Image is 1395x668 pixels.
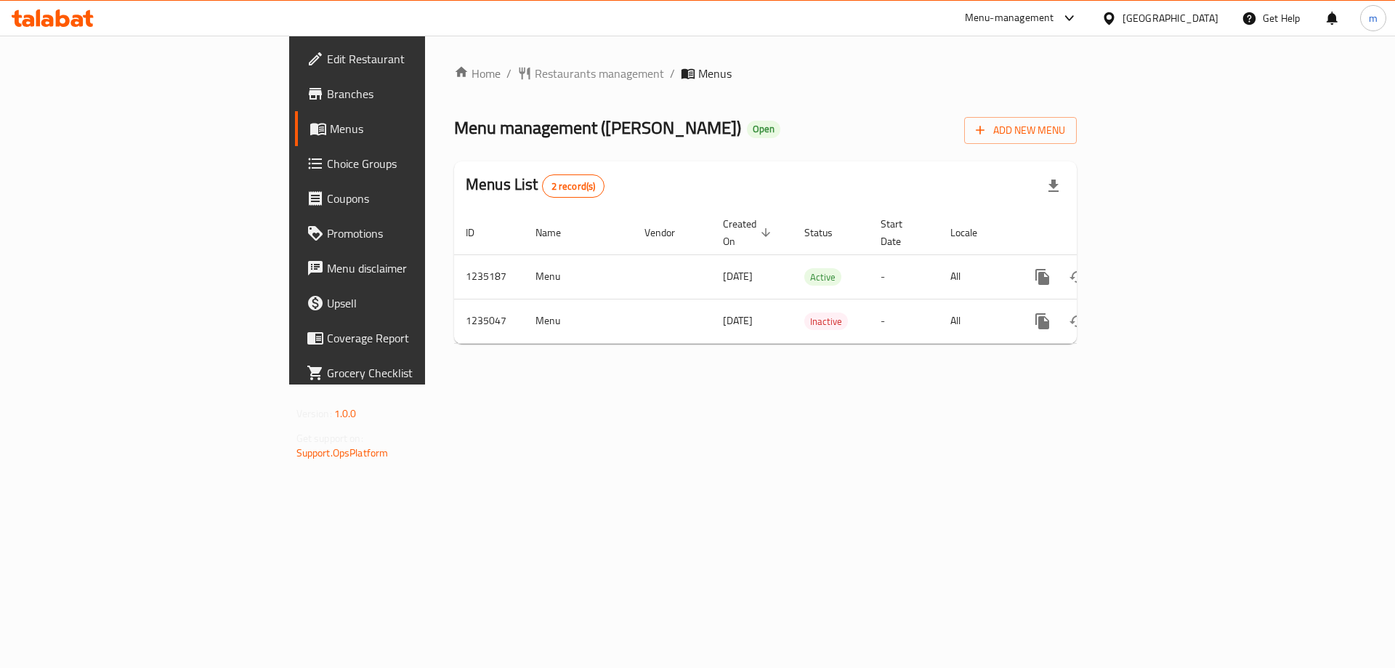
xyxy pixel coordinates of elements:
a: Choice Groups [295,146,522,181]
span: m [1369,10,1378,26]
span: Inactive [804,313,848,330]
td: - [869,299,939,343]
a: Coverage Report [295,321,522,355]
span: [DATE] [723,267,753,286]
button: Change Status [1060,304,1095,339]
span: Coupons [327,190,511,207]
td: All [939,299,1014,343]
span: Add New Menu [976,121,1065,140]
span: Menus [698,65,732,82]
span: Start Date [881,215,921,250]
div: Inactive [804,313,848,330]
div: [GEOGRAPHIC_DATA] [1123,10,1218,26]
span: Branches [327,85,511,102]
li: / [670,65,675,82]
span: Vendor [644,224,694,241]
a: Promotions [295,216,522,251]
h2: Menus List [466,174,604,198]
span: 2 record(s) [543,180,604,193]
span: Name [535,224,580,241]
button: more [1025,259,1060,294]
span: Grocery Checklist [327,364,511,382]
span: Menu disclaimer [327,259,511,277]
a: Coupons [295,181,522,216]
button: more [1025,304,1060,339]
span: Promotions [327,225,511,242]
span: Locale [950,224,996,241]
span: 1.0.0 [334,404,357,423]
td: Menu [524,254,633,299]
button: Change Status [1060,259,1095,294]
span: Created On [723,215,775,250]
th: Actions [1014,211,1176,255]
button: Add New Menu [964,117,1077,144]
div: Menu-management [965,9,1054,27]
a: Support.OpsPlatform [296,443,389,462]
span: Status [804,224,852,241]
div: Export file [1036,169,1071,204]
span: Get support on: [296,429,363,448]
span: Edit Restaurant [327,50,511,68]
span: Version: [296,404,332,423]
span: Active [804,269,841,286]
span: ID [466,224,493,241]
span: Coverage Report [327,329,511,347]
table: enhanced table [454,211,1176,344]
div: Open [747,121,780,138]
span: Upsell [327,294,511,312]
span: [DATE] [723,311,753,330]
span: Menu management ( [PERSON_NAME] ) [454,111,741,144]
span: Choice Groups [327,155,511,172]
nav: breadcrumb [454,65,1077,82]
span: Restaurants management [535,65,664,82]
div: Total records count [542,174,605,198]
a: Menu disclaimer [295,251,522,286]
a: Menus [295,111,522,146]
a: Edit Restaurant [295,41,522,76]
div: Active [804,268,841,286]
span: Open [747,123,780,135]
a: Upsell [295,286,522,321]
a: Branches [295,76,522,111]
span: Menus [330,120,511,137]
td: Menu [524,299,633,343]
a: Grocery Checklist [295,355,522,390]
a: Restaurants management [517,65,664,82]
td: All [939,254,1014,299]
td: - [869,254,939,299]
